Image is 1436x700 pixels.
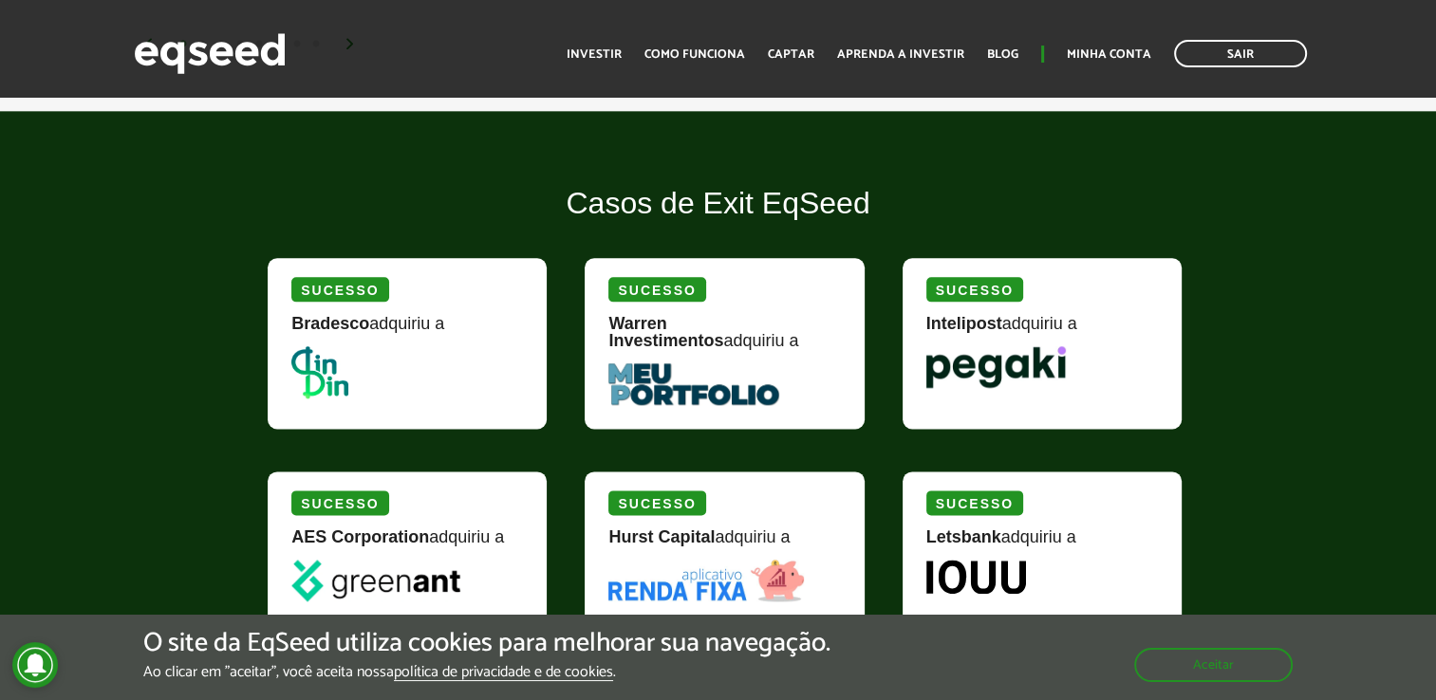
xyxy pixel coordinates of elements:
[926,314,1002,333] strong: Intelipost
[926,528,1158,560] div: adquiriu a
[608,363,778,405] img: MeuPortfolio
[926,277,1023,302] div: Sucesso
[926,490,1023,515] div: Sucesso
[608,560,804,601] img: Renda Fixa
[608,314,723,350] strong: Warren Investimentos
[291,560,459,601] img: greenant
[837,48,964,61] a: Aprenda a investir
[291,315,523,346] div: adquiriu a
[291,490,388,515] div: Sucesso
[291,527,429,546] strong: AES Corporation
[608,527,715,546] strong: Hurst Capital
[291,277,388,302] div: Sucesso
[291,346,348,398] img: DinDin
[253,187,1183,249] h2: Casos de Exit EqSeed
[608,277,705,302] div: Sucesso
[567,48,622,61] a: Investir
[608,528,840,560] div: adquiriu a
[143,629,830,658] h5: O site da EqSeed utiliza cookies para melhorar sua navegação.
[926,527,1001,546] strong: Letsbank
[1174,40,1307,67] a: Sair
[134,28,286,79] img: EqSeed
[926,560,1026,594] img: Iouu
[1067,48,1151,61] a: Minha conta
[926,346,1066,388] img: Pegaki
[608,490,705,515] div: Sucesso
[644,48,745,61] a: Como funciona
[291,314,369,333] strong: Bradesco
[291,528,523,560] div: adquiriu a
[394,665,613,681] a: política de privacidade e de cookies
[1134,648,1293,682] button: Aceitar
[143,663,830,681] p: Ao clicar em "aceitar", você aceita nossa .
[768,48,814,61] a: Captar
[926,315,1158,346] div: adquiriu a
[987,48,1018,61] a: Blog
[608,315,840,363] div: adquiriu a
